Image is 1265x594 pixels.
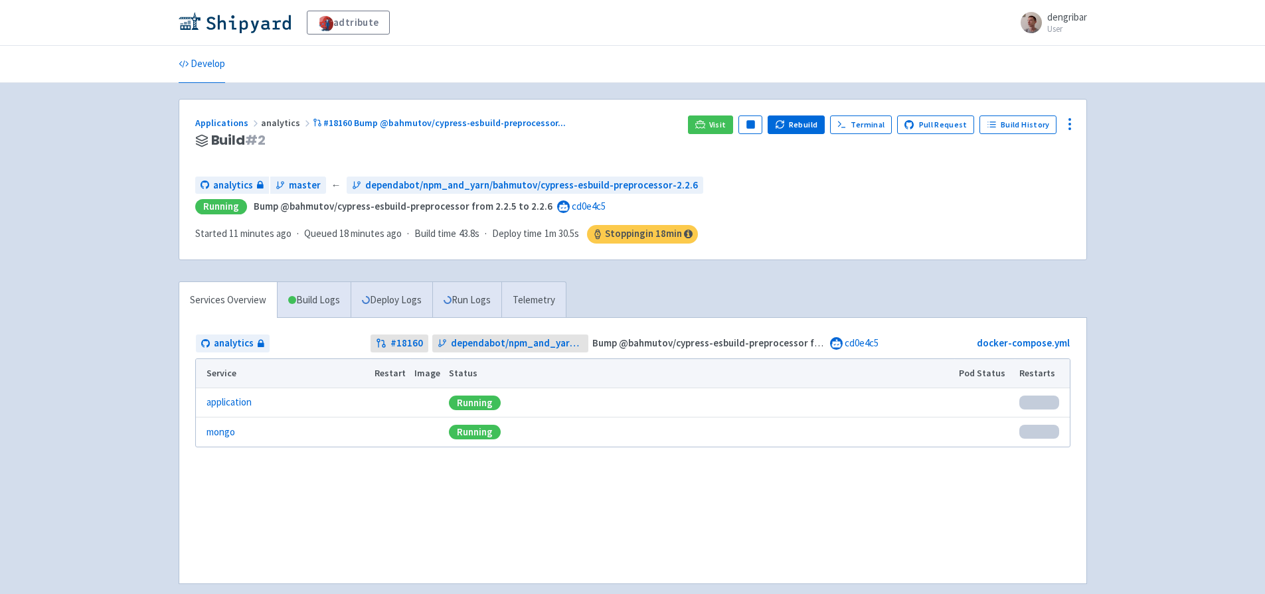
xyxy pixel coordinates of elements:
strong: # 18160 [390,336,423,351]
span: 43.8s [459,226,479,242]
span: Queued [304,227,402,240]
div: · · · [195,225,698,244]
span: Build time [414,226,456,242]
th: Status [444,359,954,388]
a: dependabot/npm_and_yarn/bahmutov/cypress-esbuild-preprocessor-2.2.6 [432,334,588,352]
strong: Bump @bahmutov/cypress-esbuild-preprocessor from 2.2.5 to 2.2.6 [592,336,891,349]
a: Deploy Logs [351,282,432,319]
span: Deploy time [492,226,542,242]
a: dependabot/npm_and_yarn/bahmutov/cypress-esbuild-preprocessor-2.2.6 [347,177,703,194]
span: master [289,178,321,193]
span: Stopping in 18 min [587,225,698,244]
time: 11 minutes ago [229,227,292,240]
div: Running [449,396,501,410]
span: analytics [261,117,313,129]
div: Running [195,199,247,214]
a: Build History [979,115,1056,134]
span: # 2 [245,131,266,149]
span: analytics [213,178,253,193]
th: Service [196,359,371,388]
a: docker-compose.yml [977,336,1070,349]
a: Terminal [830,115,892,134]
a: Applications [195,117,261,129]
a: analytics [196,334,270,352]
span: Build [211,133,266,148]
button: Rebuild [768,115,825,134]
span: ← [331,178,341,193]
small: User [1047,25,1087,33]
time: 18 minutes ago [339,227,402,240]
a: cd0e4c5 [572,200,606,212]
th: Pod Status [954,359,1015,388]
a: analytics [195,177,269,194]
a: Build Logs [278,282,351,319]
th: Image [410,359,444,388]
a: cd0e4c5 [845,336,879,349]
a: Pull Request [897,115,975,134]
img: Shipyard logo [179,12,291,33]
a: master [270,177,326,194]
span: Visit [709,119,726,130]
span: dependabot/npm_and_yarn/bahmutov/cypress-esbuild-preprocessor-2.2.6 [451,336,583,351]
div: Running [449,425,501,439]
a: Visit [688,115,733,134]
button: Pause [738,115,762,134]
span: Started [195,227,292,240]
a: mongo [207,425,235,440]
th: Restarts [1015,359,1069,388]
a: dengribar User [1013,12,1087,33]
span: analytics [214,336,254,351]
a: #18160 [371,334,428,352]
a: Run Logs [432,282,501,319]
a: Services Overview [179,282,277,319]
span: dependabot/npm_and_yarn/bahmutov/cypress-esbuild-preprocessor-2.2.6 [365,178,698,193]
a: #18160 Bump @bahmutov/cypress-esbuild-preprocessor... [313,117,568,129]
strong: Bump @bahmutov/cypress-esbuild-preprocessor from 2.2.5 to 2.2.6 [254,200,552,212]
a: Telemetry [501,282,566,319]
span: 1m 30.5s [545,226,579,242]
a: application [207,395,252,410]
span: #18160 Bump @bahmutov/cypress-esbuild-preprocessor ... [323,117,566,129]
span: dengribar [1047,11,1087,23]
a: adtribute [307,11,390,35]
th: Restart [371,359,410,388]
a: Develop [179,46,225,83]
